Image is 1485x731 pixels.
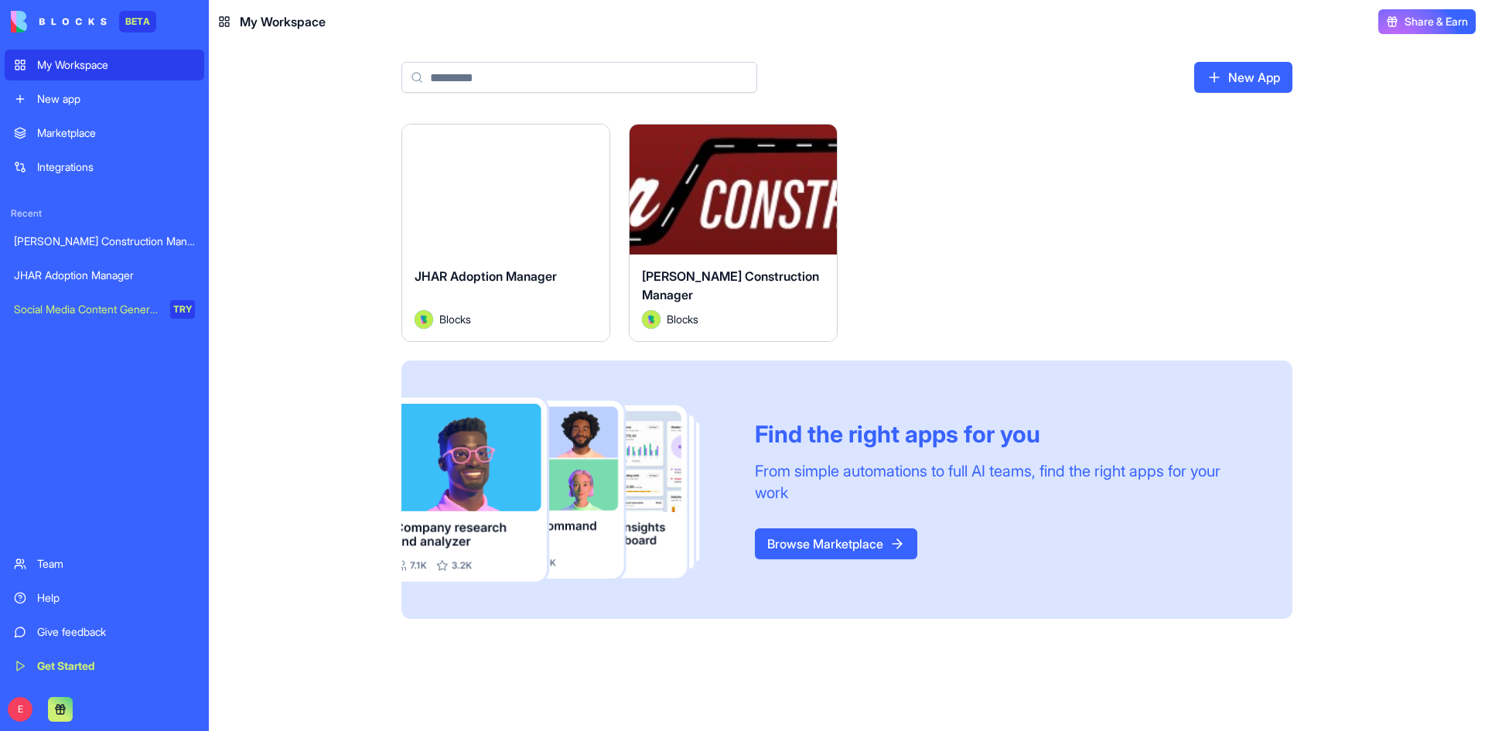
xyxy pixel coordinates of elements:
[755,420,1255,448] div: Find the right apps for you
[240,12,326,31] span: My Workspace
[11,11,107,32] img: logo
[170,300,195,319] div: TRY
[5,260,204,291] a: JHAR Adoption Manager
[37,556,195,572] div: Team
[755,528,917,559] a: Browse Marketplace
[37,590,195,606] div: Help
[37,91,195,107] div: New app
[5,294,204,325] a: Social Media Content GeneratorTRY
[439,311,471,327] span: Blocks
[1378,9,1476,34] button: Share & Earn
[14,268,195,283] div: JHAR Adoption Manager
[5,226,204,257] a: [PERSON_NAME] Construction Manager
[667,311,698,327] span: Blocks
[37,159,195,175] div: Integrations
[37,125,195,141] div: Marketplace
[5,118,204,149] a: Marketplace
[5,50,204,80] a: My Workspace
[5,548,204,579] a: Team
[642,310,661,329] img: Avatar
[5,207,204,220] span: Recent
[8,697,32,722] span: E
[629,124,838,342] a: [PERSON_NAME] Construction ManagerAvatarBlocks
[5,152,204,183] a: Integrations
[14,302,159,317] div: Social Media Content Generator
[1405,14,1468,29] span: Share & Earn
[642,268,819,302] span: [PERSON_NAME] Construction Manager
[37,658,195,674] div: Get Started
[5,582,204,613] a: Help
[401,124,610,342] a: JHAR Adoption ManagerAvatarBlocks
[119,11,156,32] div: BETA
[11,11,156,32] a: BETA
[37,57,195,73] div: My Workspace
[1194,62,1292,93] a: New App
[755,460,1255,504] div: From simple automations to full AI teams, find the right apps for your work
[37,624,195,640] div: Give feedback
[415,268,557,284] span: JHAR Adoption Manager
[5,651,204,681] a: Get Started
[415,310,433,329] img: Avatar
[14,234,195,249] div: [PERSON_NAME] Construction Manager
[5,84,204,114] a: New app
[401,398,730,582] img: Frame_181_egmpey.png
[5,617,204,647] a: Give feedback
